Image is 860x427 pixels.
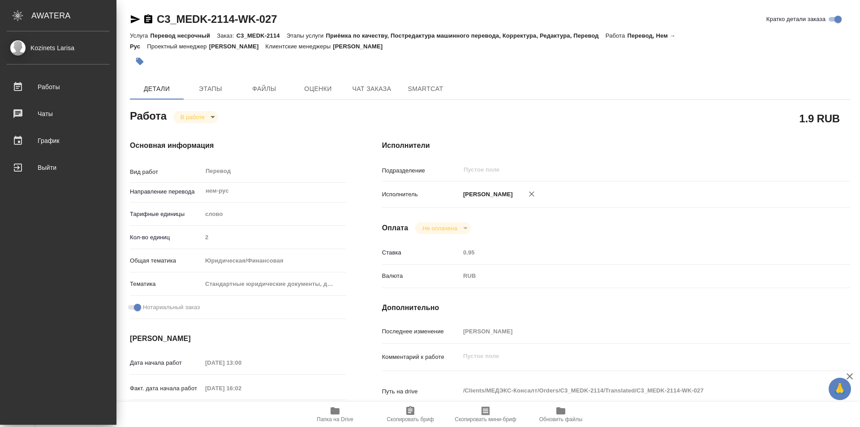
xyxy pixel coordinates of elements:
button: Папка на Drive [297,402,373,427]
button: Обновить файлы [523,402,598,427]
p: Тематика [130,280,202,289]
span: Папка на Drive [317,416,353,423]
span: Нотариальный заказ [143,303,200,312]
p: Услуга [130,32,150,39]
input: Пустое поле [460,246,811,259]
a: C3_MEDK-2114-WK-027 [157,13,277,25]
p: Комментарий к работе [382,353,460,362]
h2: Работа [130,107,167,123]
p: [PERSON_NAME] [333,43,389,50]
p: Общая тематика [130,256,202,265]
button: Скопировать бриф [373,402,448,427]
input: Пустое поле [202,382,280,395]
div: Работы [7,80,110,94]
p: Валюта [382,272,460,280]
span: Файлы [243,83,286,95]
span: Этапы [189,83,232,95]
h4: Дополнительно [382,302,850,313]
p: Заказ: [217,32,236,39]
div: Kozinets Larisa [7,43,110,53]
h2: 1.9 RUB [799,111,840,126]
p: Тарифные единицы [130,210,202,219]
span: Кратко детали заказа [766,15,826,24]
p: Ставка [382,248,460,257]
p: Проектный менеджер [147,43,209,50]
button: Скопировать ссылку [143,14,154,25]
p: [PERSON_NAME] [460,190,513,199]
a: Работы [2,76,114,98]
span: Чат заказа [350,83,393,95]
div: В работе [415,222,470,234]
button: Добавить тэг [130,52,150,71]
input: Пустое поле [202,356,280,369]
h4: [PERSON_NAME] [130,333,346,344]
button: Скопировать мини-бриф [448,402,523,427]
span: Скопировать мини-бриф [455,416,516,423]
div: В работе [173,111,218,123]
p: Путь на drive [382,387,460,396]
div: Выйти [7,161,110,174]
a: Выйти [2,156,114,179]
span: Оценки [297,83,340,95]
span: Детали [135,83,178,95]
p: Приёмка по качеству, Постредактура машинного перевода, Корректура, Редактура, Перевод [326,32,605,39]
span: Обновить файлы [539,416,583,423]
h4: Оплата [382,223,408,233]
span: SmartCat [404,83,447,95]
p: C3_MEDK-2114 [236,32,287,39]
div: слово [202,207,346,222]
textarea: /Clients/МЕДЭКС-Консалт/Orders/C3_MEDK-2114/Translated/C3_MEDK-2114-WK-027 [460,383,811,398]
div: График [7,134,110,147]
button: В работе [178,113,207,121]
p: Этапы услуги [287,32,326,39]
div: Чаты [7,107,110,121]
p: Перевод несрочный [150,32,217,39]
a: График [2,129,114,152]
p: Работа [606,32,628,39]
button: Удалить исполнителя [522,184,542,204]
p: Подразделение [382,166,460,175]
p: Направление перевода [130,187,202,196]
h4: Исполнители [382,140,850,151]
input: Пустое поле [460,325,811,338]
p: Последнее изменение [382,327,460,336]
p: Кол-во единиц [130,233,202,242]
div: Юридическая/Финансовая [202,253,346,268]
span: Скопировать бриф [387,416,434,423]
p: Клиентские менеджеры [266,43,333,50]
h4: Основная информация [130,140,346,151]
button: 🙏 [829,378,851,400]
button: Не оплачена [420,224,460,232]
a: Чаты [2,103,114,125]
p: Исполнитель [382,190,460,199]
p: Дата начала работ [130,358,202,367]
p: Факт. дата начала работ [130,384,202,393]
div: RUB [460,268,811,284]
div: AWATERA [31,7,116,25]
p: Вид работ [130,168,202,177]
button: Скопировать ссылку для ЯМессенджера [130,14,141,25]
span: 🙏 [832,380,847,398]
input: Пустое поле [463,164,790,175]
p: [PERSON_NAME] [209,43,266,50]
input: Пустое поле [202,231,346,244]
div: Стандартные юридические документы, договоры, уставы [202,276,346,292]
